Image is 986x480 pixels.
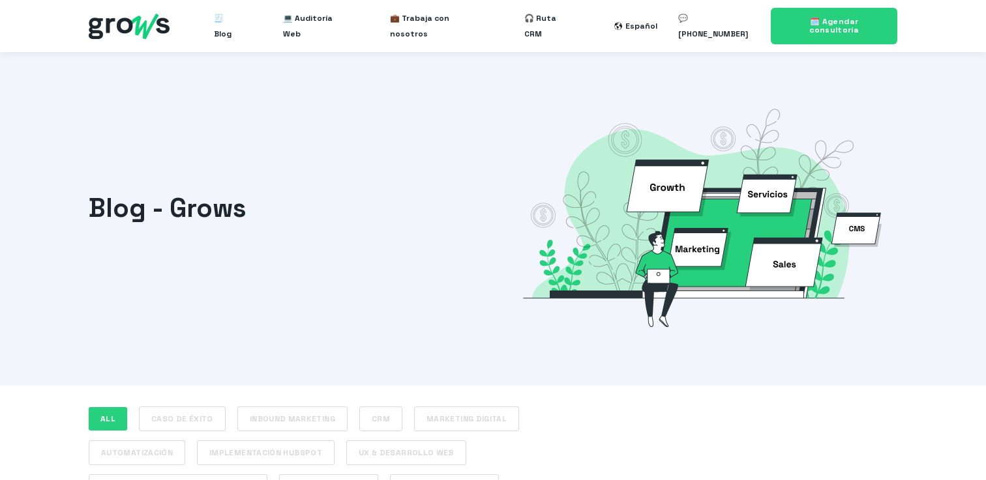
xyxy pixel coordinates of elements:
a: Implementación Hubspot [197,440,335,465]
span: 🗓️ Agendar consultoría [809,16,859,35]
div: Español [625,18,657,34]
h1: Blog - Grows [89,190,336,227]
a: ALL [89,407,127,431]
a: 🗓️ Agendar consultoría [771,8,897,44]
a: 💬 [PHONE_NUMBER] [678,5,754,47]
a: 💼 Trabaja con nosotros [390,5,483,47]
a: UX & Desarrollo Web [346,440,466,465]
a: 🧾 Blog [214,5,241,47]
a: Marketing Digital [414,406,519,431]
a: Caso de éxito [139,406,226,431]
img: grows - hubspot [89,14,170,39]
img: Grows consulting [507,106,897,328]
a: 💻 Auditoría Web [283,5,348,47]
a: Automatización [89,440,185,465]
a: Inbound Marketing [237,406,348,431]
a: CRM [359,406,402,431]
a: 🎧 Ruta CRM [524,5,573,47]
